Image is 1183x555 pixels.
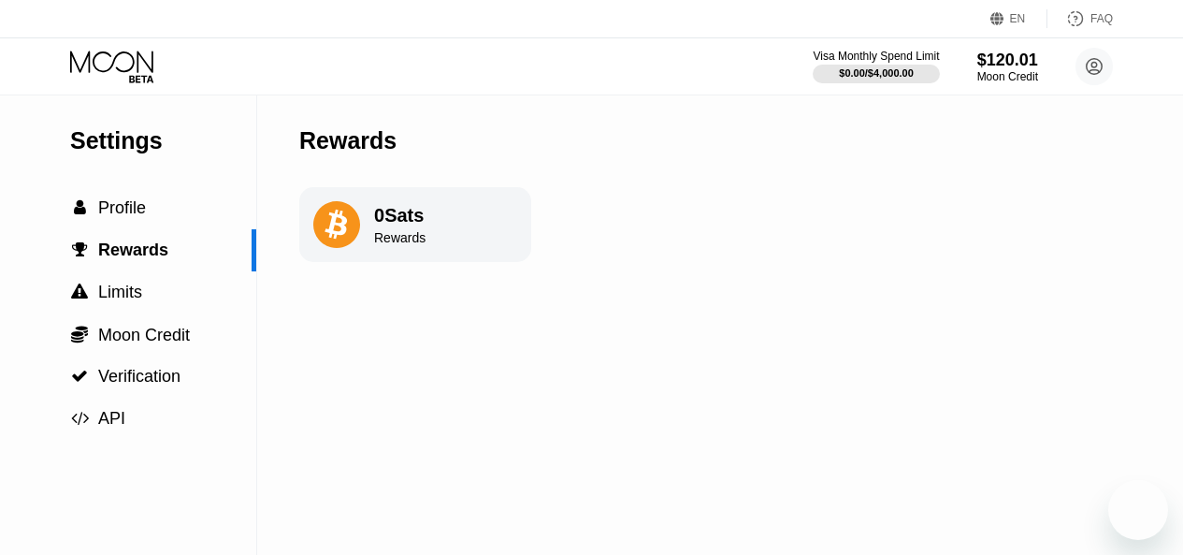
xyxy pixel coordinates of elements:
[98,283,142,301] span: Limits
[813,50,939,83] div: Visa Monthly Spend Limit$0.00/$4,000.00
[72,241,88,258] span: 
[71,410,89,427] span: 
[70,410,89,427] div: 
[1108,480,1168,540] iframe: Button to launch messaging window
[71,325,88,343] span: 
[70,199,89,216] div: 
[977,51,1038,83] div: $120.01Moon Credit
[71,368,88,385] span: 
[98,326,190,344] span: Moon Credit
[374,230,426,245] div: Rewards
[1010,12,1026,25] div: EN
[977,51,1038,70] div: $120.01
[70,325,89,343] div: 
[977,70,1038,83] div: Moon Credit
[70,241,89,258] div: 
[1047,9,1113,28] div: FAQ
[70,127,256,154] div: Settings
[299,127,397,154] div: Rewards
[98,198,146,217] span: Profile
[374,205,426,226] div: 0 Sats
[839,67,914,79] div: $0.00 / $4,000.00
[813,50,939,63] div: Visa Monthly Spend Limit
[71,284,88,300] span: 
[98,241,168,259] span: Rewards
[70,368,89,385] div: 
[70,284,89,300] div: 
[98,367,180,386] span: Verification
[74,199,86,216] span: 
[990,9,1047,28] div: EN
[1090,12,1113,25] div: FAQ
[98,409,125,428] span: API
